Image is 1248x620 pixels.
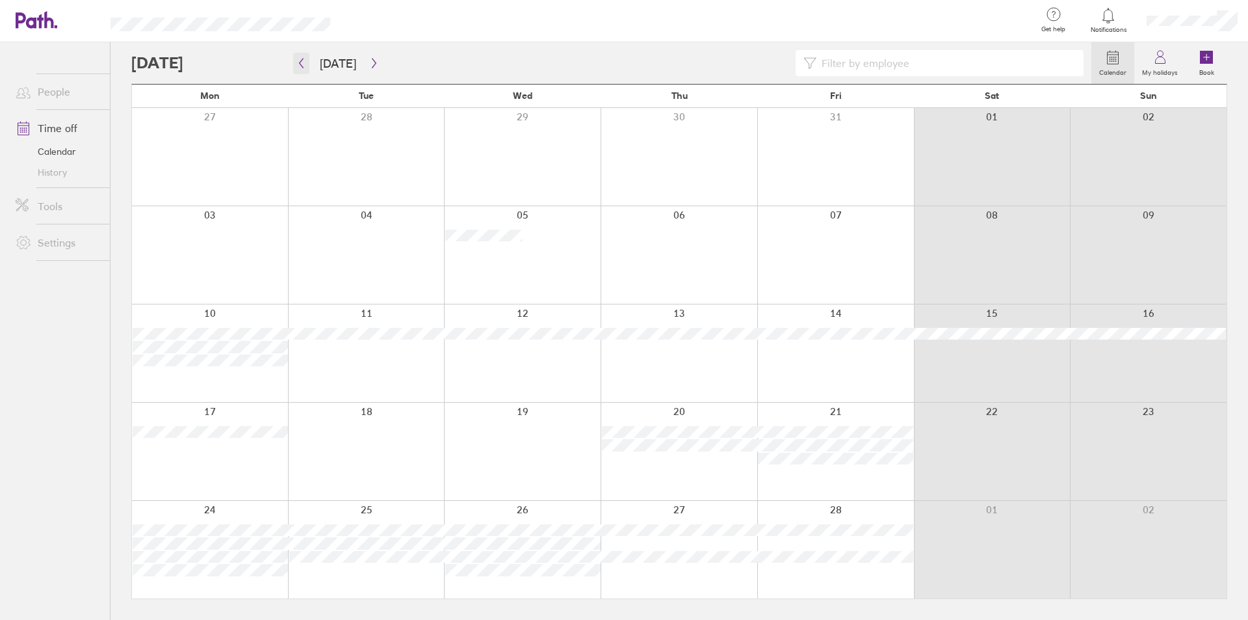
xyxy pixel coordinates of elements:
a: Tools [5,193,110,219]
a: Settings [5,230,110,256]
span: Mon [200,90,220,101]
a: Calendar [1091,42,1134,84]
span: Sat [985,90,999,101]
span: Wed [513,90,532,101]
span: Sun [1140,90,1157,101]
label: Book [1191,65,1222,77]
a: Calendar [5,141,110,162]
label: My holidays [1134,65,1186,77]
span: Notifications [1087,26,1130,34]
a: History [5,162,110,183]
span: Get help [1032,25,1074,33]
span: Tue [359,90,374,101]
input: Filter by employee [816,51,1076,75]
button: [DATE] [309,53,367,74]
a: Book [1186,42,1227,84]
span: Fri [830,90,842,101]
span: Thu [671,90,688,101]
a: Notifications [1087,7,1130,34]
label: Calendar [1091,65,1134,77]
a: People [5,79,110,105]
a: Time off [5,115,110,141]
a: My holidays [1134,42,1186,84]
